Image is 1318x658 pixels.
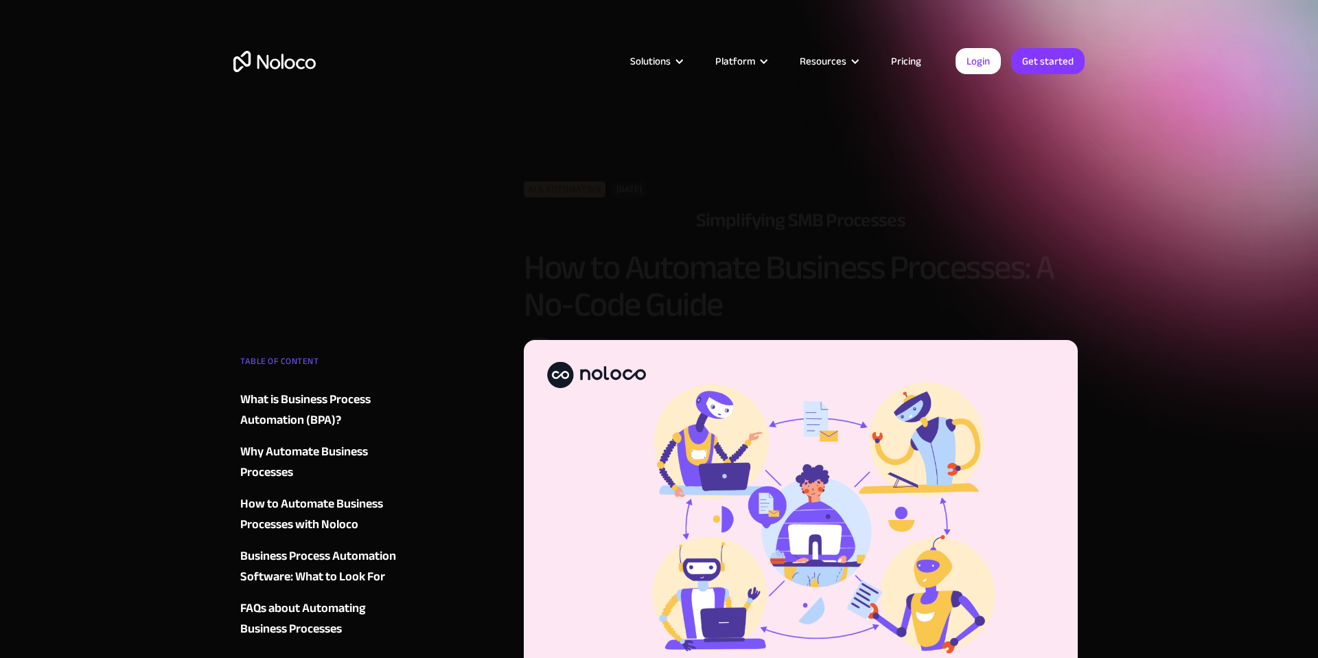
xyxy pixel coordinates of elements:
div: Resources [783,52,874,70]
div: Solutions [613,52,698,70]
a: FAQs about Automating Business Processes [240,598,406,639]
a: home [233,51,316,72]
div: [DATE] [612,181,646,198]
div: Resources [800,52,846,70]
div: [PERSON_NAME] [567,337,688,354]
a: Why Automate Business Processes [240,442,406,483]
a: Get started [1011,48,1085,74]
h1: How to Automate Business Processes: A No-Code Guide [524,249,1078,324]
a: Business Process Automation Software: What to Look For [240,546,406,587]
div: Platform [698,52,783,70]
div: AI & Automation [524,181,605,198]
div: Platform [715,52,755,70]
a: Login [956,48,1001,74]
a: Simplifying SMB Processes [696,208,905,249]
h2: Simplifying SMB Processes [696,208,905,233]
a: Pricing [874,52,938,70]
a: How to Automate Business Processes with Noloco [240,494,406,535]
a: What is Business Process Automation (BPA)? [240,389,406,431]
div: Solutions [630,52,671,70]
div: TABLE OF CONTENT [240,351,406,378]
